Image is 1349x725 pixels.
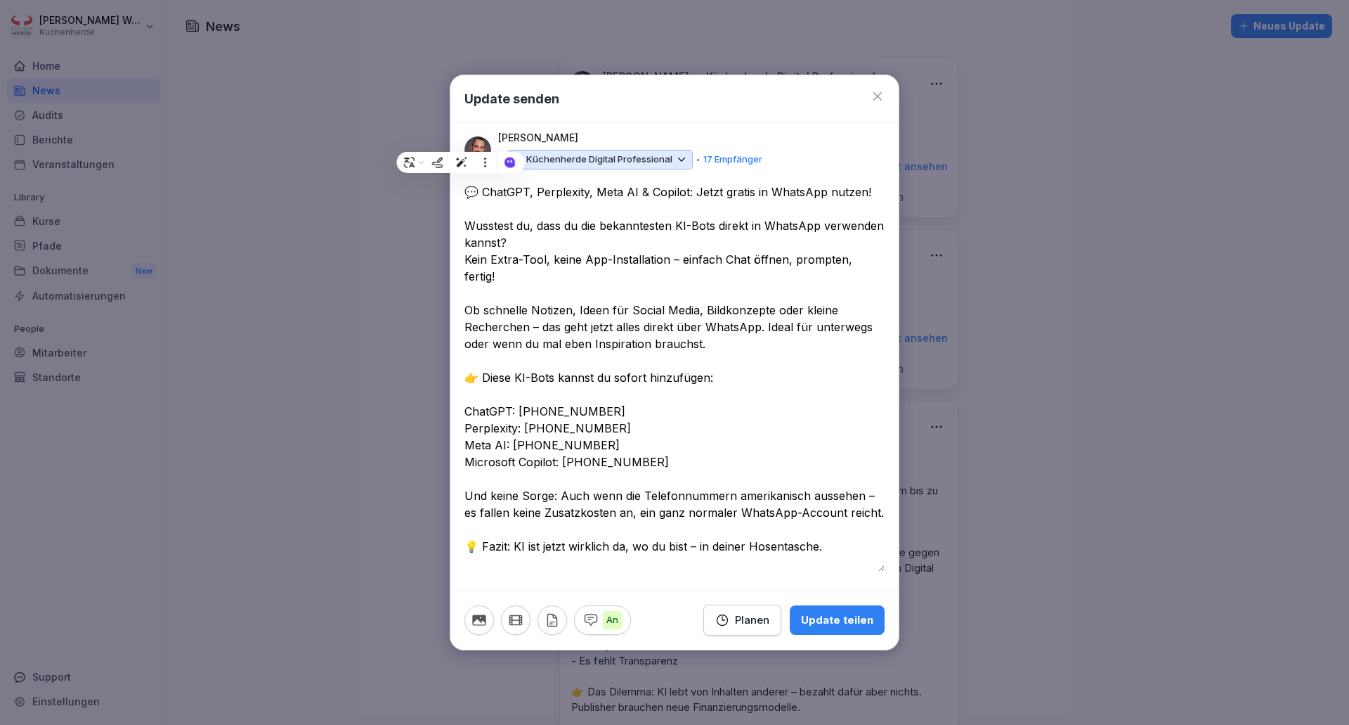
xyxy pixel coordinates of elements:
div: Update teilen [801,612,873,628]
p: [PERSON_NAME] [498,130,578,146]
h1: Update senden [464,89,559,108]
img: blkuibim9ggwy8x0ihyxhg17.png [464,136,491,163]
p: Küchenherde Digital Professional [526,153,672,167]
button: Planen [703,605,781,636]
button: Update teilen [790,605,885,635]
button: An [574,605,631,635]
div: Planen [715,612,769,628]
p: 17 Empfänger [703,153,762,167]
p: An [603,611,622,629]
